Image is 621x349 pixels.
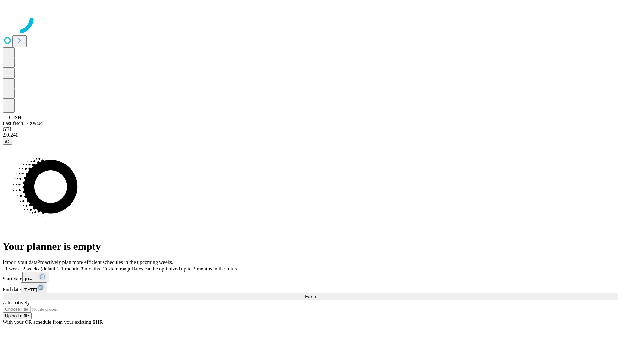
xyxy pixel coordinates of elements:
[25,277,38,281] span: [DATE]
[22,272,49,282] button: [DATE]
[3,312,32,319] button: Upload a file
[61,266,78,271] span: 1 month
[21,282,47,293] button: [DATE]
[131,266,240,271] span: Dates can be optimized up to 3 months in the future.
[9,115,21,120] span: GJSH
[5,266,20,271] span: 1 week
[3,282,618,293] div: End date
[3,300,30,305] span: Alternatively
[38,259,173,265] span: Proactively plan more efficient schedules in the upcoming weeks.
[3,240,618,252] h1: Your planner is empty
[3,259,38,265] span: Import your data
[3,121,43,126] span: Last fetch: 14:09:04
[3,319,103,325] span: With your OR schedule from your existing EHR
[5,139,10,144] span: @
[23,287,37,292] span: [DATE]
[3,132,618,138] div: 2.0.241
[103,266,131,271] span: Custom range
[3,293,618,300] button: Fetch
[3,272,618,282] div: Start date
[305,294,316,299] span: Fetch
[81,266,100,271] span: 3 months
[3,126,618,132] div: GEI
[3,138,12,145] button: @
[23,266,59,271] span: 2 weeks (default)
